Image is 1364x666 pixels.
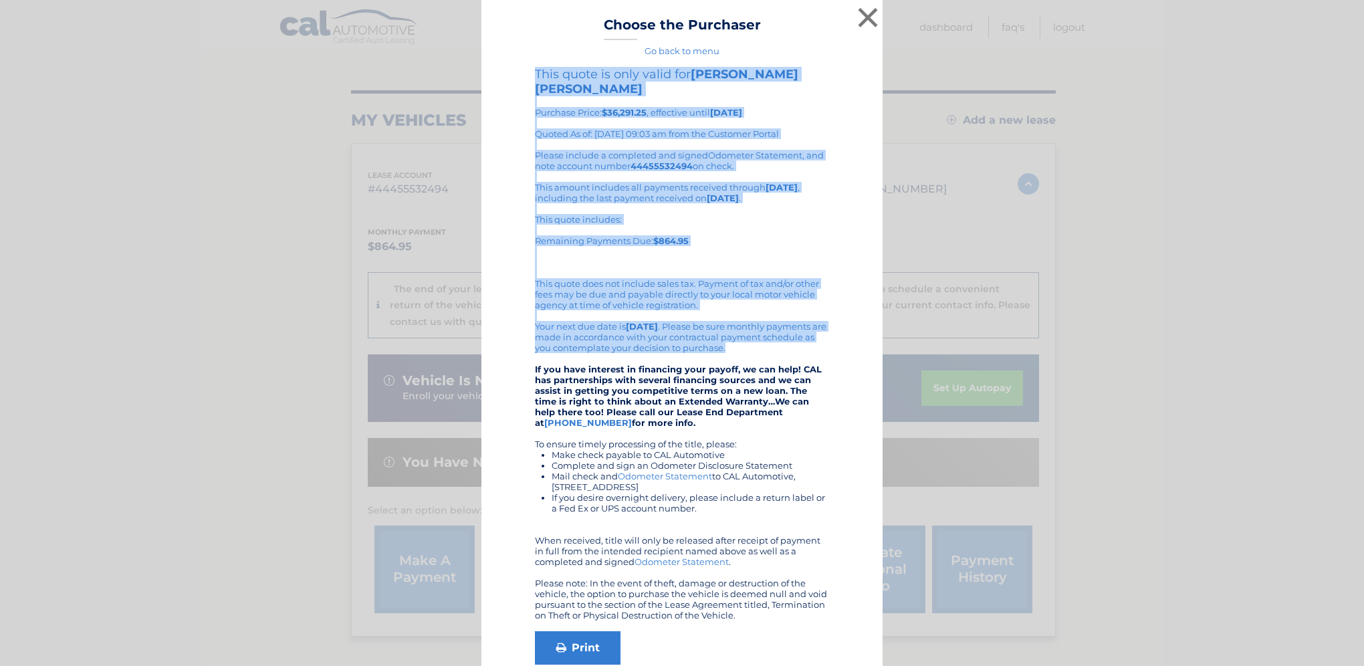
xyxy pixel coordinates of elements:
[535,67,829,96] h4: This quote is only valid for
[552,460,829,471] li: Complete and sign an Odometer Disclosure Statement
[635,556,729,567] a: Odometer Statement
[645,45,719,56] a: Go back to menu
[708,150,802,160] a: Odometer Statement
[602,107,647,118] b: $36,291.25
[535,67,798,96] b: [PERSON_NAME] [PERSON_NAME]
[631,160,693,171] b: 44455532494
[604,17,761,40] h3: Choose the Purchaser
[535,214,829,267] div: This quote includes: Remaining Payments Due:
[618,471,712,481] a: Odometer Statement
[552,492,829,514] li: If you desire overnight delivery, please include a return label or a Fed Ex or UPS account number.
[626,321,658,332] b: [DATE]
[653,235,689,246] b: $864.95
[535,150,829,621] div: Please include a completed and signed , and note account number on check. This amount includes al...
[535,364,822,428] strong: If you have interest in financing your payoff, we can help! CAL has partnerships with several fin...
[535,631,620,665] a: Print
[855,4,881,31] button: ×
[535,67,829,150] div: Purchase Price: , effective until Quoted As of: [DATE] 09:03 am from the Customer Portal
[707,193,739,203] b: [DATE]
[552,471,829,492] li: Mail check and to CAL Automotive, [STREET_ADDRESS]
[544,417,632,428] a: [PHONE_NUMBER]
[552,449,829,460] li: Make check payable to CAL Automotive
[766,182,798,193] b: [DATE]
[710,107,742,118] b: [DATE]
